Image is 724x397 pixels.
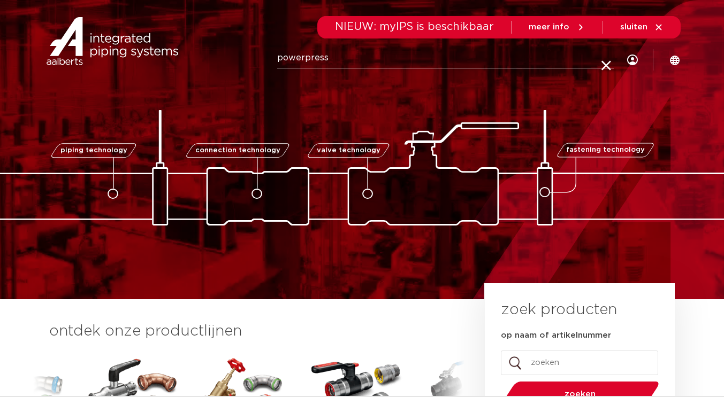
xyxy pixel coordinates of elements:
[501,299,617,321] h3: zoek producten
[49,321,448,342] h3: ontdek onze productlijnen
[620,22,664,32] a: sluiten
[335,21,494,32] span: NIEUW: myIPS is beschikbaar
[501,351,658,375] input: zoeken
[620,23,647,31] span: sluiten
[501,330,611,341] label: op naam of artikelnummer
[529,22,585,32] a: meer info
[317,147,380,154] span: valve technology
[627,38,638,82] div: my IPS
[277,48,614,69] input: zoeken...
[195,147,280,154] span: connection technology
[566,147,645,154] span: fastening technology
[529,23,569,31] span: meer info
[60,147,127,154] span: piping technology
